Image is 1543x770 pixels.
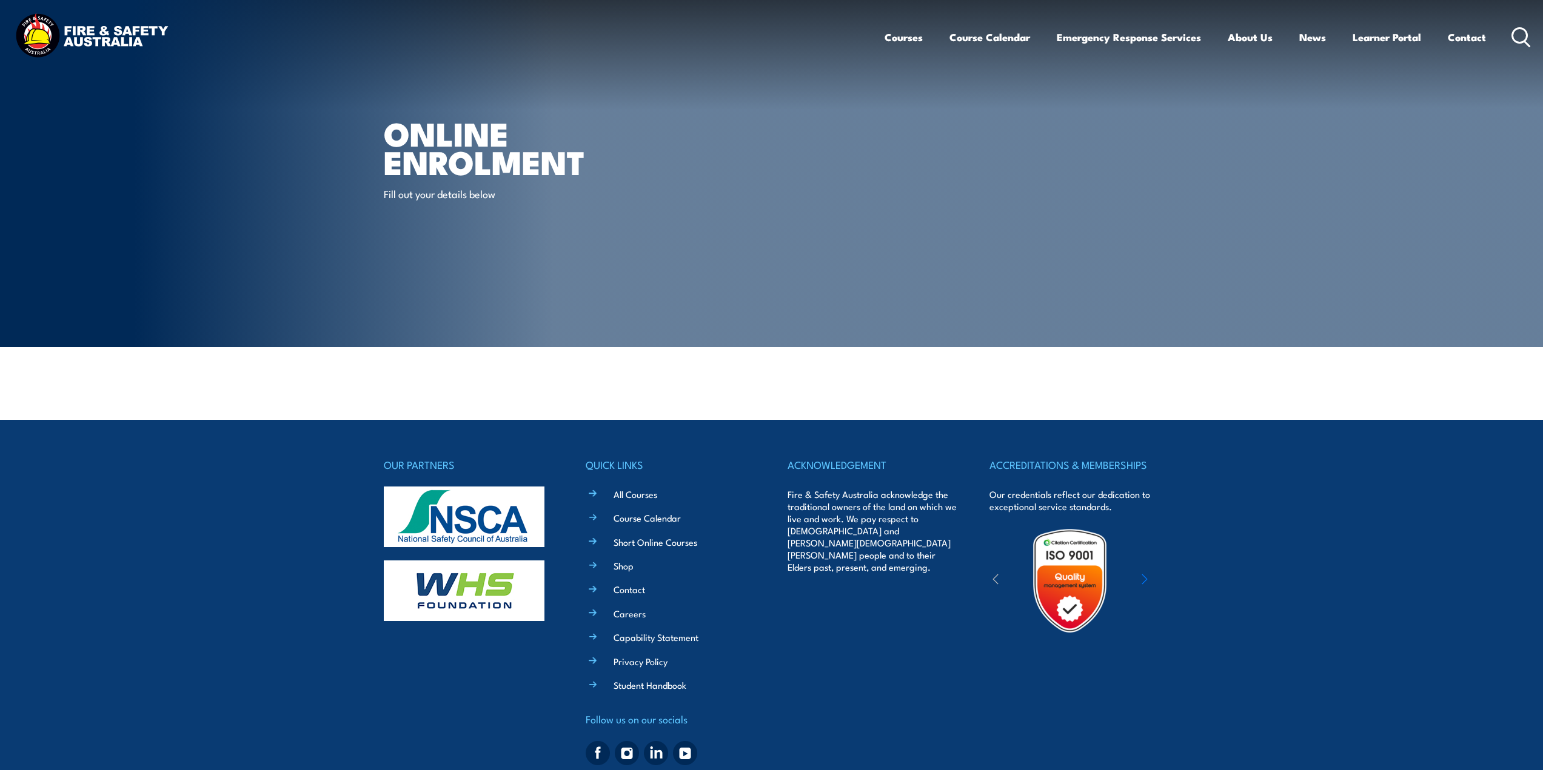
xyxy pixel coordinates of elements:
[989,488,1159,513] p: Our credentials reflect our dedication to exceptional service standards.
[586,456,755,473] h4: QUICK LINKS
[384,119,683,175] h1: Online Enrolment
[788,488,957,573] p: Fire & Safety Australia acknowledge the traditional owners of the land on which we live and work....
[989,456,1159,473] h4: ACCREDITATIONS & MEMBERSHIPS
[384,486,544,547] img: nsca-logo-footer
[614,583,645,596] a: Contact
[885,21,923,53] a: Courses
[788,456,957,473] h4: ACKNOWLEDGEMENT
[614,679,686,691] a: Student Handbook
[384,187,605,201] p: Fill out your details below
[614,511,681,524] a: Course Calendar
[614,536,697,548] a: Short Online Courses
[614,559,634,572] a: Shop
[1448,21,1486,53] a: Contact
[384,560,544,621] img: whs-logo-footer
[1017,528,1123,634] img: Untitled design (19)
[949,21,1030,53] a: Course Calendar
[1353,21,1421,53] a: Learner Portal
[1228,21,1273,53] a: About Us
[614,488,657,500] a: All Courses
[614,607,646,620] a: Careers
[614,655,668,668] a: Privacy Policy
[1057,21,1201,53] a: Emergency Response Services
[1299,21,1326,53] a: News
[1123,560,1229,602] img: ewpa-logo
[384,456,554,473] h4: OUR PARTNERS
[586,711,755,728] h4: Follow us on our socials
[614,631,698,643] a: Capability Statement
